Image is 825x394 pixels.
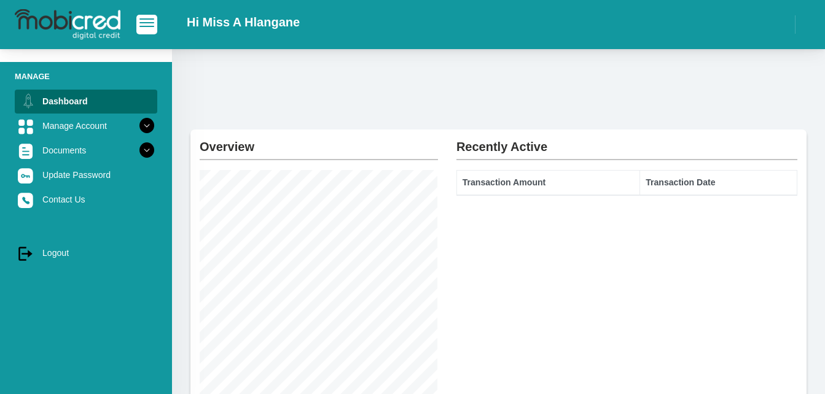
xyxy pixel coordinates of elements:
[15,114,157,137] a: Manage Account
[15,90,157,113] a: Dashboard
[15,71,157,82] li: Manage
[15,139,157,162] a: Documents
[15,163,157,187] a: Update Password
[640,171,797,195] th: Transaction Date
[187,15,300,29] h2: Hi Miss A Hlangane
[456,171,639,195] th: Transaction Amount
[15,9,120,40] img: logo-mobicred.svg
[15,241,157,265] a: Logout
[15,188,157,211] a: Contact Us
[456,129,797,154] h2: Recently Active
[200,129,438,154] h2: Overview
